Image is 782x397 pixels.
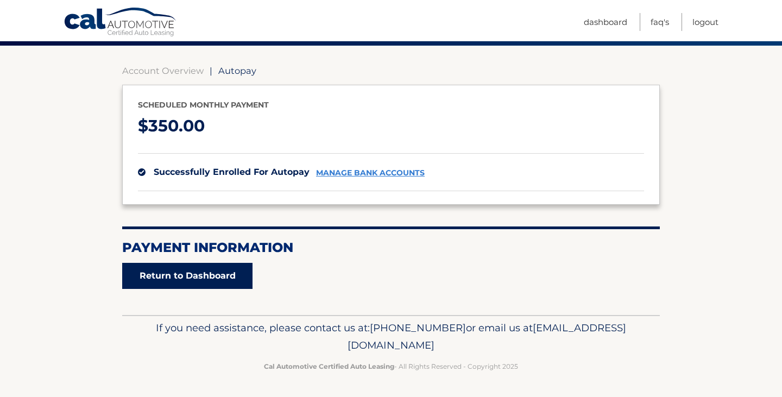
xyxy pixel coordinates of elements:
span: successfully enrolled for autopay [154,167,310,177]
span: [PHONE_NUMBER] [370,322,466,334]
a: Dashboard [584,13,627,31]
a: Return to Dashboard [122,263,253,289]
p: If you need assistance, please contact us at: or email us at [129,319,653,354]
span: | [210,65,212,76]
a: Cal Automotive [64,7,178,39]
p: - All Rights Reserved - Copyright 2025 [129,361,653,372]
img: check.svg [138,168,146,176]
strong: Cal Automotive Certified Auto Leasing [264,362,394,370]
span: Autopay [218,65,256,76]
span: 350.00 [148,116,205,136]
p: Scheduled monthly payment [138,98,644,112]
a: FAQ's [651,13,669,31]
h2: Payment Information [122,240,660,256]
p: $ [138,112,644,141]
a: Account Overview [122,65,204,76]
a: manage bank accounts [316,168,425,178]
a: Logout [692,13,718,31]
